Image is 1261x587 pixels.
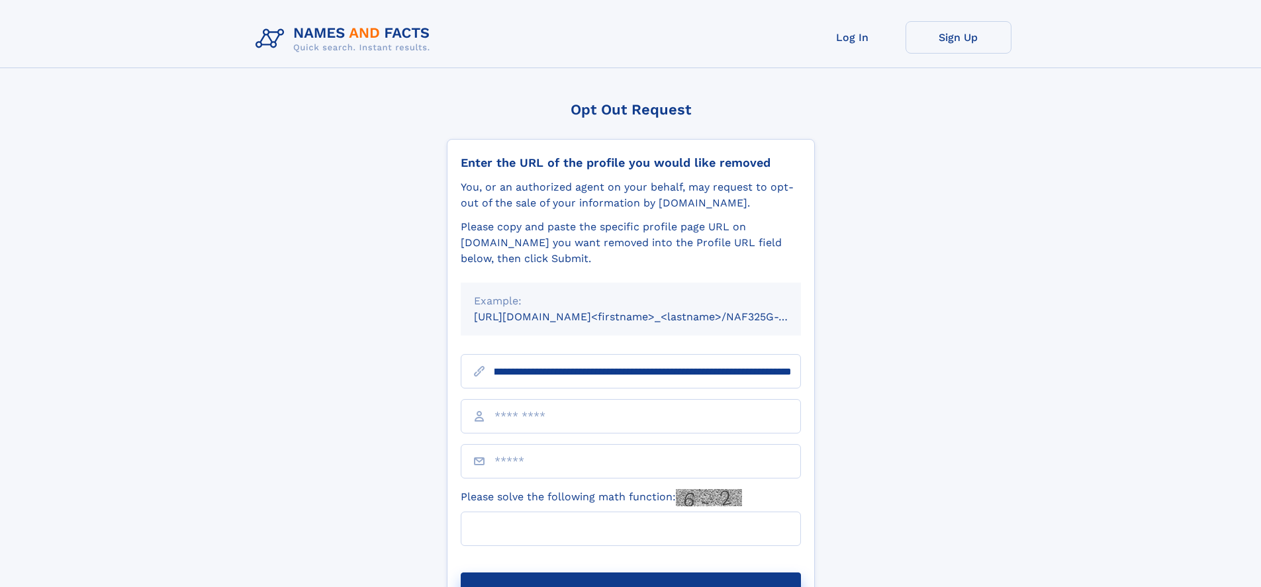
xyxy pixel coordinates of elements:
[474,310,826,323] small: [URL][DOMAIN_NAME]<firstname>_<lastname>/NAF325G-xxxxxxxx
[461,489,742,506] label: Please solve the following math function:
[906,21,1011,54] a: Sign Up
[474,293,788,309] div: Example:
[447,101,815,118] div: Opt Out Request
[800,21,906,54] a: Log In
[461,156,801,170] div: Enter the URL of the profile you would like removed
[250,21,441,57] img: Logo Names and Facts
[461,179,801,211] div: You, or an authorized agent on your behalf, may request to opt-out of the sale of your informatio...
[461,219,801,267] div: Please copy and paste the specific profile page URL on [DOMAIN_NAME] you want removed into the Pr...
